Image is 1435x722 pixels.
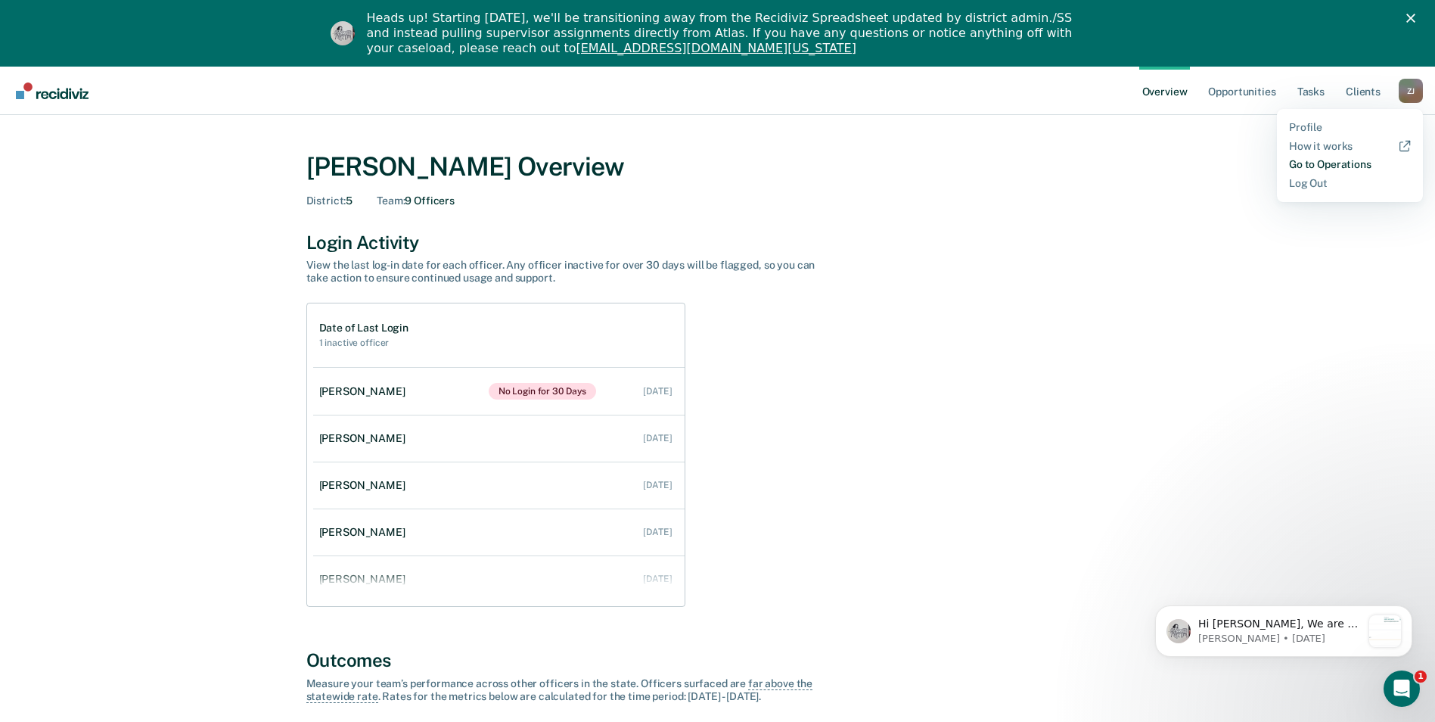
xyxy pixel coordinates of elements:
a: [PERSON_NAME] [DATE] [313,558,685,601]
span: No Login for 30 Days [489,383,597,400]
div: [DATE] [643,527,672,537]
div: Z J [1399,79,1423,103]
a: Clients [1343,67,1384,115]
h1: Date of Last Login [319,322,408,335]
div: [PERSON_NAME] Overview [306,151,1129,182]
span: 1 [1415,671,1427,683]
span: District : [306,195,346,207]
a: Opportunities [1205,67,1278,115]
div: Close [1406,14,1421,23]
a: Tasks [1294,67,1328,115]
a: Log Out [1289,177,1411,190]
div: [PERSON_NAME] [319,479,412,492]
a: [PERSON_NAME] [DATE] [313,511,685,554]
a: [PERSON_NAME] [DATE] [313,417,685,460]
a: [PERSON_NAME]No Login for 30 Days [DATE] [313,368,685,415]
div: Outcomes [306,649,1129,671]
a: Go to Operations [1289,158,1411,171]
div: Login Activity [306,232,1129,254]
a: [EMAIL_ADDRESS][DOMAIN_NAME][US_STATE] [576,41,856,55]
div: Measure your team’s performance across other officer s in the state. Officer s surfaced are . Rat... [306,677,836,703]
iframe: Intercom notifications message [1132,575,1435,681]
div: [PERSON_NAME] [319,385,412,398]
img: Profile image for Kim [331,21,355,45]
span: Team : [377,195,405,207]
div: 5 [306,195,353,207]
a: Overview [1139,67,1191,115]
iframe: Intercom live chat [1384,671,1420,707]
div: [DATE] [643,480,672,490]
div: [PERSON_NAME] [319,526,412,539]
div: [DATE] [643,574,672,584]
div: 9 Officers [377,195,455,207]
a: Profile [1289,121,1411,134]
div: [DATE] [643,433,672,443]
div: [PERSON_NAME] [319,432,412,445]
h2: 1 inactive officer [319,338,408,348]
div: [DATE] [643,386,672,397]
a: How it works [1289,140,1411,153]
div: Heads up! Starting [DATE], we'll be transitioning away from the Recidiviz Spreadsheet updated by ... [367,11,1081,56]
img: Recidiviz [16,82,89,99]
div: View the last log-in date for each officer. Any officer inactive for over 30 days will be flagged... [306,259,836,285]
div: [PERSON_NAME] [319,573,412,586]
span: far above the statewide rate [306,677,813,703]
a: [PERSON_NAME] [DATE] [313,464,685,507]
button: Profile dropdown button [1399,79,1423,103]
